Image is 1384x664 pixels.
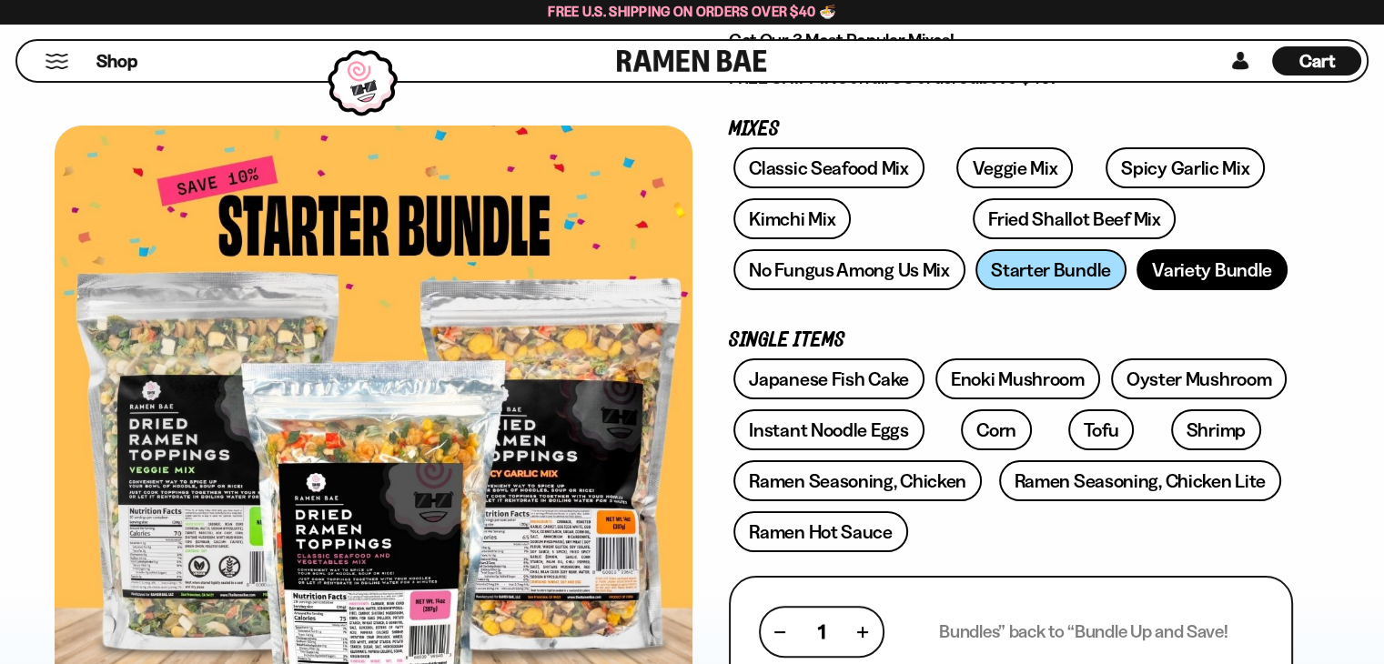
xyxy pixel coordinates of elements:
[935,358,1100,399] a: Enoki Mushroom
[939,620,1227,643] p: Bundles” back to “Bundle Up and Save!
[733,198,851,239] a: Kimchi Mix
[1068,409,1134,450] a: Tofu
[729,121,1293,138] p: Mixes
[1299,50,1335,72] span: Cart
[733,358,924,399] a: Japanese Fish Cake
[96,49,137,74] span: Shop
[1171,409,1261,450] a: Shrimp
[1272,41,1361,81] div: Cart
[961,409,1032,450] a: Corn
[733,460,982,501] a: Ramen Seasoning, Chicken
[729,332,1293,349] p: Single Items
[1106,147,1265,188] a: Spicy Garlic Mix
[733,511,908,552] a: Ramen Hot Sauce
[1111,358,1288,399] a: Oyster Mushroom
[999,460,1281,501] a: Ramen Seasoning, Chicken Lite
[733,249,965,290] a: No Fungus Among Us Mix
[733,409,924,450] a: Instant Noodle Eggs
[973,198,1176,239] a: Fried Shallot Beef Mix
[733,147,924,188] a: Classic Seafood Mix
[956,147,1073,188] a: Veggie Mix
[45,54,69,69] button: Mobile Menu Trigger
[96,46,137,75] a: Shop
[548,3,836,20] span: Free U.S. Shipping on Orders over $40 🍜
[1136,249,1288,290] a: Variety Bundle
[818,620,825,643] span: 1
